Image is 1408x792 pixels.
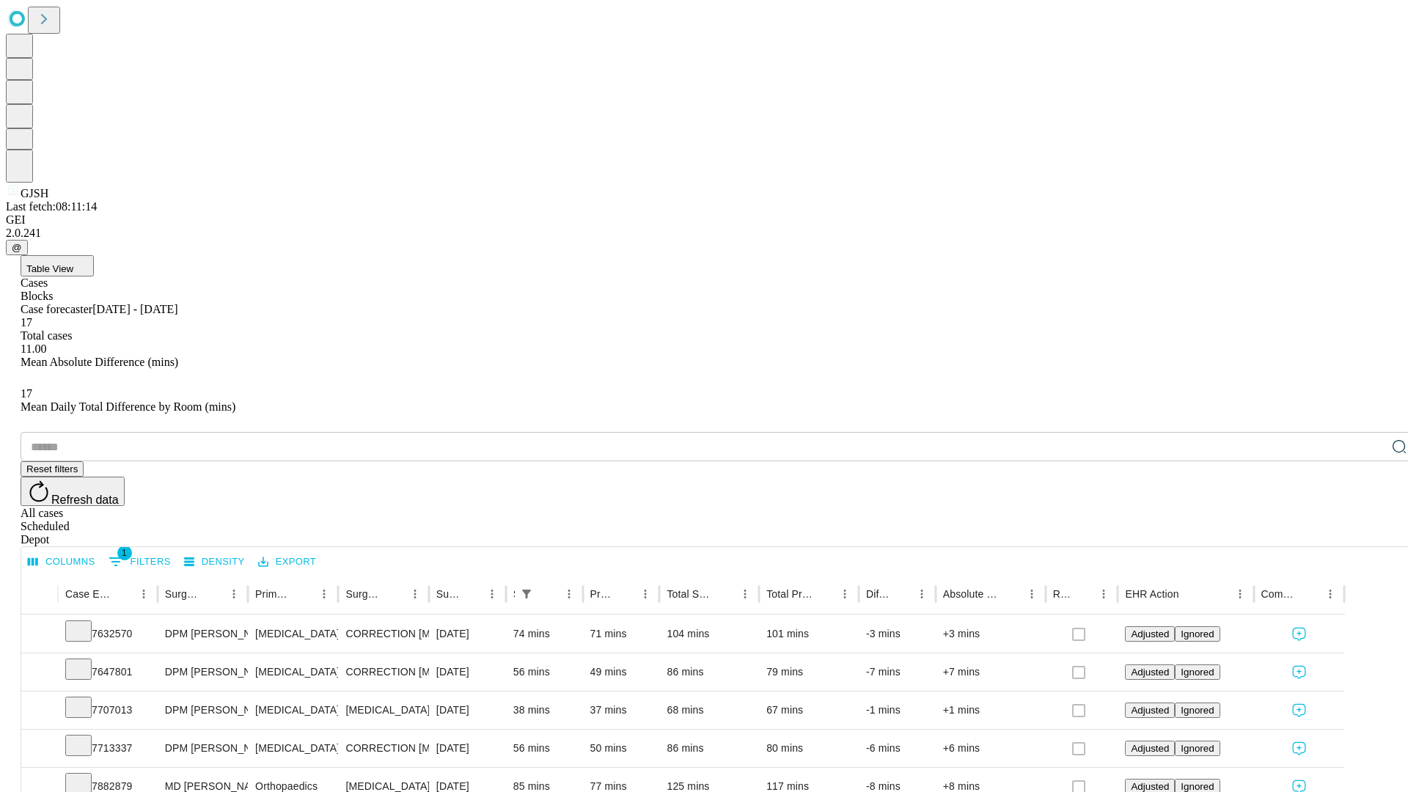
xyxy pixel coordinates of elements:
button: Menu [224,584,244,604]
button: Expand [29,622,51,648]
div: Total Scheduled Duration [667,588,713,600]
div: Primary Service [255,588,292,600]
span: 1 [117,546,132,560]
button: Density [180,551,249,573]
div: Resolved in EHR [1053,588,1072,600]
span: Ignored [1181,743,1214,754]
span: Adjusted [1131,781,1169,792]
button: Menu [314,584,334,604]
div: 37 mins [590,692,653,729]
button: Select columns [24,551,99,573]
div: Total Predicted Duration [766,588,813,600]
div: 7632570 [65,615,150,653]
span: Mean Daily Total Difference by Room (mins) [21,400,235,413]
div: 79 mins [766,653,851,691]
button: Sort [384,584,405,604]
span: 17 [21,387,32,400]
div: Absolute Difference [943,588,1000,600]
span: Adjusted [1131,628,1169,639]
span: Ignored [1181,628,1214,639]
div: Surgery Name [345,588,382,600]
div: Comments [1261,588,1298,600]
span: Total cases [21,329,72,342]
div: +7 mins [943,653,1038,691]
button: Menu [559,584,579,604]
div: 101 mins [766,615,851,653]
div: 86 mins [667,730,752,767]
div: [MEDICAL_DATA] [255,692,331,729]
div: -1 mins [866,692,928,729]
div: [MEDICAL_DATA] [255,653,331,691]
div: Scheduled In Room Duration [513,588,515,600]
button: Ignored [1175,703,1220,718]
button: Adjusted [1125,626,1175,642]
button: Sort [461,584,482,604]
span: Ignored [1181,705,1214,716]
span: 17 [21,316,32,329]
div: 49 mins [590,653,653,691]
div: Predicted In Room Duration [590,588,614,600]
button: Sort [814,584,835,604]
div: CORRECTION [MEDICAL_DATA], [MEDICAL_DATA] [MEDICAL_DATA] [345,615,421,653]
div: Surgeon Name [165,588,202,600]
button: Sort [1299,584,1320,604]
button: Menu [482,584,502,604]
button: Table View [21,255,94,276]
div: EHR Action [1125,588,1178,600]
div: [DATE] [436,730,499,767]
button: Ignored [1175,741,1220,756]
span: Refresh data [51,494,119,506]
div: -7 mins [866,653,928,691]
button: Sort [615,584,635,604]
div: 104 mins [667,615,752,653]
button: Sort [891,584,912,604]
div: [MEDICAL_DATA] [255,730,331,767]
div: DPM [PERSON_NAME] [PERSON_NAME] [165,653,241,691]
button: Menu [1093,584,1114,604]
button: Adjusted [1125,741,1175,756]
div: Case Epic Id [65,588,111,600]
div: 67 mins [766,692,851,729]
span: Last fetch: 08:11:14 [6,200,97,213]
button: Sort [538,584,559,604]
span: Case forecaster [21,303,92,315]
button: Ignored [1175,626,1220,642]
div: 7713337 [65,730,150,767]
span: 11.00 [21,342,46,355]
button: Sort [293,584,314,604]
button: Sort [113,584,133,604]
div: +6 mins [943,730,1038,767]
button: Sort [1073,584,1093,604]
div: 2.0.241 [6,227,1402,240]
button: Menu [133,584,154,604]
button: Show filters [516,584,537,604]
span: Table View [26,263,73,274]
button: Menu [1230,584,1250,604]
button: Menu [1022,584,1042,604]
div: -3 mins [866,615,928,653]
div: 50 mins [590,730,653,767]
span: Adjusted [1131,743,1169,754]
button: Ignored [1175,664,1220,680]
button: Sort [1001,584,1022,604]
button: Show filters [105,550,175,573]
button: Reset filters [21,461,84,477]
div: [MEDICAL_DATA] [255,615,331,653]
div: 71 mins [590,615,653,653]
div: 7647801 [65,653,150,691]
div: Surgery Date [436,588,460,600]
div: +3 mins [943,615,1038,653]
span: GJSH [21,187,48,199]
div: 80 mins [766,730,851,767]
div: DPM [PERSON_NAME] [PERSON_NAME] [165,692,241,729]
span: Ignored [1181,781,1214,792]
span: [DATE] - [DATE] [92,303,177,315]
div: +1 mins [943,692,1038,729]
div: 56 mins [513,730,576,767]
button: Adjusted [1125,703,1175,718]
button: Menu [735,584,755,604]
button: Sort [203,584,224,604]
span: @ [12,242,22,253]
button: Adjusted [1125,664,1175,680]
button: Expand [29,698,51,724]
